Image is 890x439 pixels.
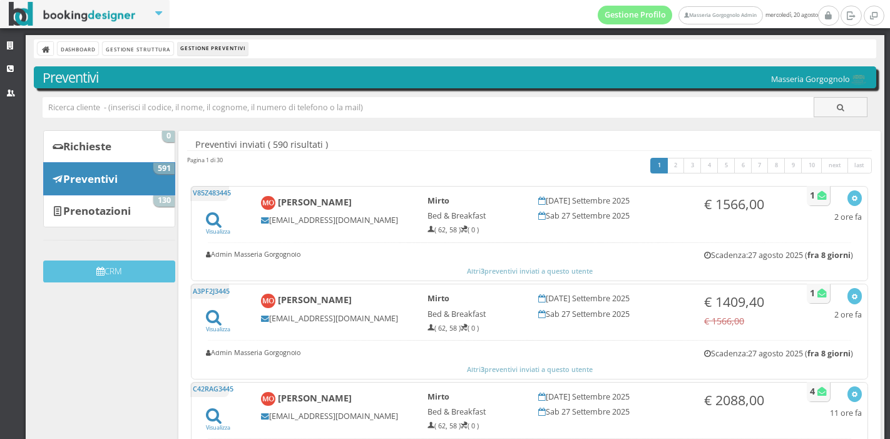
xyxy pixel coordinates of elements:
[427,211,521,220] h5: Bed & Breakfast
[734,158,752,174] a: 6
[278,392,352,404] b: [PERSON_NAME]
[704,392,798,408] h3: € 2088,00
[427,324,521,333] h6: ( 62, 58 ) ( 0 )
[427,195,449,206] b: Mirto
[704,250,853,260] h5: Scadenza:
[153,195,175,207] span: 130
[834,310,862,319] h5: 2 ore fa
[650,158,668,174] a: 1
[43,97,814,118] input: Ricerca cliente - (inserisci il codice, il nome, il cognome, il numero di telefono o la mail)
[427,226,521,234] h6: ( 62, 58 ) ( 0 )
[63,204,131,218] b: Prenotazioni
[704,294,798,310] h3: € 1409,40
[801,158,822,174] a: 10
[195,139,328,150] span: Preventivi inviati ( 590 risultati )
[751,158,769,174] a: 7
[103,42,173,55] a: Gestione Struttura
[43,261,175,282] button: CRM
[43,130,175,163] a: Richieste 0
[598,6,818,24] span: mercoledì, 20 agosto
[427,309,521,319] h5: Bed & Breakfast
[821,158,849,174] a: next
[43,70,868,86] h3: Preventivi
[178,42,248,56] li: Gestione Preventivi
[261,196,275,210] img: Maeve O’Sullivan
[538,392,687,401] h5: [DATE] Settembre 2025
[162,131,175,142] span: 0
[278,294,352,306] b: [PERSON_NAME]
[717,158,735,174] a: 5
[427,407,521,416] h5: Bed & Breakfast
[704,349,853,358] h5: Scadenza:
[153,163,175,174] span: 591
[190,382,228,397] h5: C42RAG3445
[481,364,484,374] b: 3
[261,314,410,323] h5: [EMAIL_ADDRESS][DOMAIN_NAME]
[834,212,862,222] h5: 2 ore fa
[683,158,702,174] a: 3
[58,42,98,55] a: Dashboard
[261,392,275,406] img: Maeve O’Sullivan
[771,75,867,85] h5: Masseria Gorgognolo
[43,162,175,195] a: Preventivi 591
[830,408,862,418] h5: 11 ore fa
[784,158,802,174] a: 9
[261,294,275,308] img: Maeve O’Sullivan
[427,391,449,402] b: Mirto
[197,266,862,277] button: Altri3preventivi inviati a questo utente
[538,294,687,303] h5: [DATE] Settembre 2025
[704,196,798,212] h3: € 1566,00
[850,75,867,85] img: 0603869b585f11eeb13b0a069e529790.png
[748,250,853,261] span: 27 agosto 2025 ( )
[704,316,798,326] h4: € 1566,00
[187,156,223,164] h45: Pagina 1 di 30
[278,196,352,208] b: [PERSON_NAME]
[807,250,851,261] b: fra 8 giorni
[197,364,862,375] button: Altri3preventivi inviati a questo utente
[810,189,815,201] b: 1
[427,293,449,304] b: Mirto
[810,385,815,397] b: 4
[678,6,762,24] a: Masseria Gorgognolo Admin
[700,158,719,174] a: 4
[206,317,230,333] a: Visualizza
[261,411,410,421] h5: [EMAIL_ADDRESS][DOMAIN_NAME]
[538,407,687,416] h5: Sab 27 Settembre 2025
[538,196,687,205] h5: [DATE] Settembre 2025
[63,139,111,153] b: Richieste
[427,422,521,430] h6: ( 62, 58 ) ( 0 )
[538,211,687,220] h5: Sab 27 Settembre 2025
[667,158,685,174] a: 2
[481,266,484,276] b: 3
[261,215,410,225] h5: [EMAIL_ADDRESS][DOMAIN_NAME]
[206,250,300,259] h6: Admin Masseria Gorgognolo
[810,287,815,299] b: 1
[9,2,136,26] img: BookingDesigner.com
[190,284,228,299] h5: A3PF2J3445
[748,348,853,359] span: 27 agosto 2025 ( )
[847,158,872,174] a: last
[807,348,851,359] b: fra 8 giorni
[767,158,785,174] a: 8
[206,415,230,431] a: Visualizza
[190,186,228,201] h5: V85Z483445
[538,309,687,319] h5: Sab 27 Settembre 2025
[206,219,230,235] a: Visualizza
[43,195,175,227] a: Prenotazioni 130
[206,349,300,357] h6: Admin Masseria Gorgognolo
[598,6,673,24] a: Gestione Profilo
[63,172,118,186] b: Preventivi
